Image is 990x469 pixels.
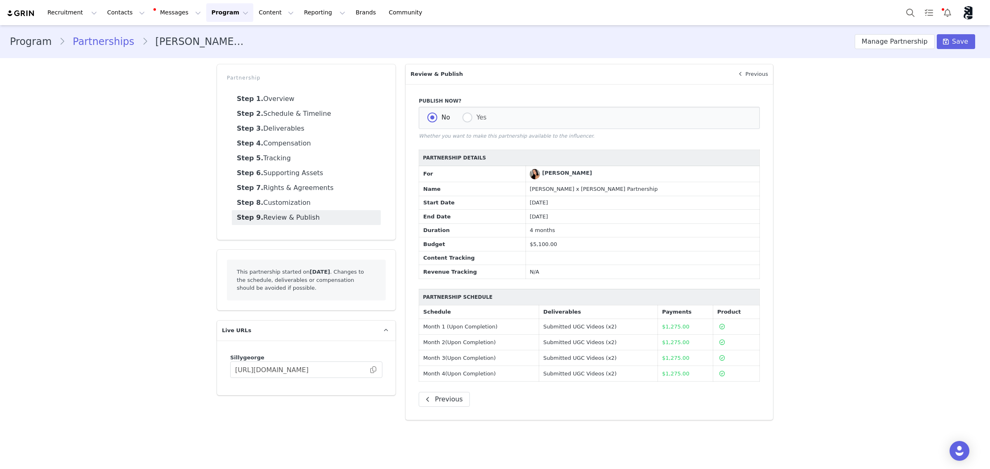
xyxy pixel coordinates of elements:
[662,355,689,361] span: $1,275.00
[713,305,759,319] th: Product
[437,114,450,121] span: No
[102,3,150,22] button: Contacts
[526,196,759,210] td: [DATE]
[237,184,263,192] strong: Step 7.
[419,265,526,279] td: Revenue Tracking
[530,169,592,179] a: [PERSON_NAME]
[542,169,592,177] div: [PERSON_NAME]
[419,289,760,305] th: Partnership Schedule
[150,3,206,22] button: Messages
[419,132,760,140] p: Whether you want to make this partnership available to the influencer.
[957,6,983,19] button: Profile
[472,114,487,121] span: Yes
[384,3,431,22] a: Community
[232,210,381,225] a: Review & Publish
[419,237,526,251] td: Budget
[237,154,263,162] strong: Step 5.
[952,37,968,47] span: Save
[237,269,364,291] span: This partnership started on . Changes to the schedule, deliverables or compensation should be avo...
[299,3,350,22] button: Reporting
[230,354,264,361] span: Sillygeorge
[232,106,381,121] a: Schedule & Timeline
[232,151,381,166] a: Tracking
[419,335,539,350] td: Month 2 (Upon Completion)
[254,3,299,22] button: Content
[237,199,263,206] strong: Step 8.
[222,326,251,335] span: Live URLs
[232,121,381,136] a: Deliverables
[237,124,263,132] strong: Step 3.
[530,241,557,247] span: $5,100.00
[232,91,381,106] a: Overview
[7,9,35,17] img: grin logo
[206,3,253,22] button: Program
[855,34,935,49] button: Manage Partnership
[530,268,755,276] div: N/A
[526,210,759,224] td: [DATE]
[419,350,539,366] td: Month 3 (Upon Completion)
[237,213,263,221] strong: Step 9.
[662,371,689,377] span: $1,275.00
[419,210,526,224] td: End Date
[419,366,539,382] td: Month 4 (Upon Completion)
[237,139,263,147] strong: Step 4.
[419,305,539,319] th: Schedule
[662,324,689,330] span: $1,275.00
[526,182,759,196] td: [PERSON_NAME] x [PERSON_NAME] Partnership
[539,305,658,319] th: Deliverables
[351,3,383,22] a: Brands
[419,319,539,335] td: Month 1 (Upon Completion)
[419,392,470,407] button: Previous
[543,338,653,347] div: Submitted UGC Videos (x2)
[962,6,975,19] img: 800d48eb-955a-4027-b035-879a6d4b1164.png
[419,97,760,105] label: Publish Now?
[419,223,526,237] td: Duration
[232,166,381,181] a: Supporting Assets
[731,64,773,84] a: Previous
[662,339,689,345] span: $1,275.00
[237,110,263,117] strong: Step 2.
[901,3,919,22] button: Search
[232,181,381,195] a: Rights & Agreements
[920,3,938,22] a: Tasks
[530,169,540,179] img: Brianna cirigliano
[405,64,731,84] p: Review & Publish
[419,251,526,265] td: Content Tracking
[42,3,102,22] button: Recruitment
[543,323,653,331] div: Submitted UGC Videos (x2)
[227,74,386,82] p: Partnership
[543,370,653,378] div: Submitted UGC Videos (x2)
[937,34,975,49] button: Save
[419,150,760,166] th: Partnership Details
[232,195,381,210] a: Customization
[310,269,330,275] strong: [DATE]
[938,3,957,22] button: Notifications
[526,223,759,237] td: 4 months
[950,441,969,461] div: Open Intercom Messenger
[419,182,526,196] td: Name
[232,136,381,151] a: Compensation
[237,95,263,103] strong: Step 1.
[419,166,526,182] td: For
[237,169,263,177] strong: Step 6.
[419,196,526,210] td: Start Date
[65,34,141,49] a: Partnerships
[658,305,713,319] th: Payments
[543,354,653,362] div: Submitted UGC Videos (x2)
